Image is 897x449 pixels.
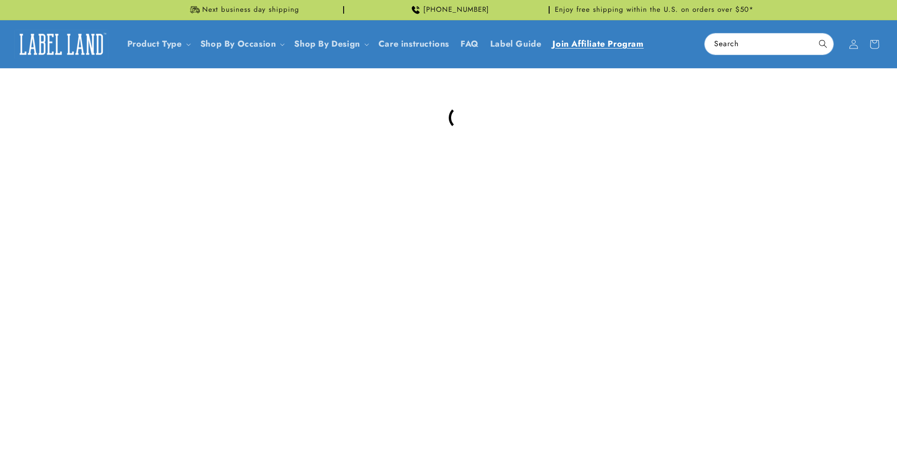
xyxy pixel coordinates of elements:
a: Shop By Design [294,38,360,50]
a: Label Land [11,26,112,62]
summary: Shop By Occasion [195,33,289,55]
span: [PHONE_NUMBER] [423,5,489,15]
span: Enjoy free shipping within the U.S. on orders over $50* [555,5,754,15]
img: Label Land [14,30,108,59]
span: Join Affiliate Program [552,39,643,49]
a: Care instructions [373,33,455,55]
a: FAQ [455,33,485,55]
a: Product Type [127,38,182,50]
span: Care instructions [379,39,449,49]
summary: Product Type [122,33,195,55]
a: Join Affiliate Program [547,33,649,55]
span: Shop By Occasion [200,39,276,49]
button: Search [813,33,833,54]
span: FAQ [461,39,479,49]
span: Label Guide [490,39,542,49]
span: Next business day shipping [202,5,299,15]
summary: Shop By Design [288,33,372,55]
a: Label Guide [485,33,547,55]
